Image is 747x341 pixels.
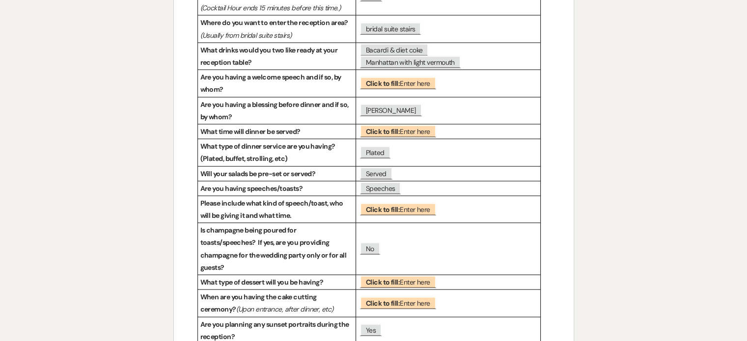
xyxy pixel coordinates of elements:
[366,299,400,308] b: Click to fill:
[200,142,336,163] strong: What type of dinner service are you having? (Plated, buffet, strolling, etc)
[366,127,400,136] b: Click to fill:
[200,46,339,67] strong: What drinks would you two like ready at your reception table?
[360,324,382,336] span: Yes
[200,320,351,341] strong: Are you planning any sunset portraits during the reception?
[200,3,341,12] em: (Cocktail Hour ends 15 minutes before this time.)
[200,18,348,27] strong: Where do you want to enter the reception area?
[200,73,342,94] strong: Are you having a welcome speech and if so, by whom?
[360,182,401,194] span: Speeches
[200,199,344,220] strong: Please include what kind of speech/toast, who will be giving it and what time.
[360,242,380,255] span: No
[360,104,422,116] span: [PERSON_NAME]
[200,31,292,40] em: (Usually from bridal suite stairs)
[360,125,436,137] span: Enter here
[366,79,400,88] b: Click to fill:
[360,23,421,35] span: bridal suite stairs
[360,77,436,89] span: Enter here
[360,203,436,215] span: Enter here
[200,278,324,287] strong: What type of dessert will you be having?
[360,167,392,180] span: Served
[200,127,301,136] strong: What time will dinner be served?
[360,44,428,56] span: Bacardi & diet coke
[360,146,390,158] span: Plated
[200,184,303,193] strong: Are you having speeches/toasts?
[200,169,316,178] strong: Will your salads be pre-set or served?
[200,100,350,121] strong: Are you having a blessing before dinner and if so, by whom?
[360,297,436,309] span: Enter here
[200,292,318,314] strong: When are you having the cake cutting ceremony?
[366,205,400,214] b: Click to fill:
[360,56,461,68] span: Manhattan with light vermouth
[360,276,436,288] span: Enter here
[200,226,348,272] strong: Is champagne being poured for toasts/speeches? If yes, are you providing champagne for the weddin...
[236,305,333,314] em: (Upon entrance, after dinner, etc)
[366,278,400,287] b: Click to fill:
